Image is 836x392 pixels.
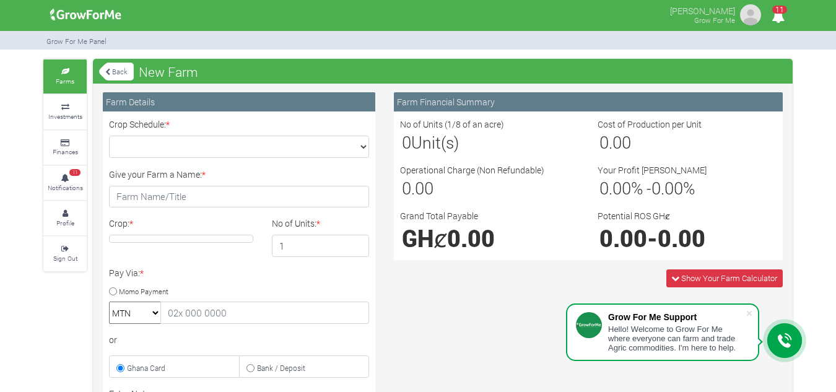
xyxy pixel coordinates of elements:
[599,131,631,153] span: 0.00
[43,59,87,94] a: Farms
[681,272,777,284] span: Show Your Farm Calculator
[598,118,702,131] label: Cost of Production per Unit
[670,2,735,17] p: [PERSON_NAME]
[109,287,117,295] input: Momo Payment
[694,15,735,25] small: Grow For Me
[257,363,305,373] small: Bank / Deposit
[48,112,82,121] small: Investments
[772,6,787,14] span: 11
[402,131,411,153] span: 0
[400,118,504,131] label: No of Units (1/8 of an acre)
[43,201,87,235] a: Profile
[246,364,255,372] input: Bank / Deposit
[53,254,77,263] small: Sign Out
[109,333,369,346] div: or
[272,217,320,230] label: No of Units:
[394,92,783,111] div: Farm Financial Summary
[43,166,87,200] a: 11 Notifications
[400,209,478,222] label: Grand Total Payable
[109,186,369,208] input: Farm Name/Title
[402,177,433,199] span: 0.00
[599,223,647,253] span: 0.00
[56,77,74,85] small: Farms
[651,177,683,199] span: 0.00
[43,95,87,129] a: Investments
[46,2,126,27] img: growforme image
[160,302,369,324] input: 02x 000 0000
[766,2,790,30] i: Notifications
[43,237,87,271] a: Sign Out
[109,118,170,131] label: Crop Schedule:
[599,178,775,198] h3: % - %
[119,286,168,295] small: Momo Payment
[599,224,775,252] h1: -
[402,133,577,152] h3: Unit(s)
[109,217,133,230] label: Crop:
[608,312,746,322] div: Grow For Me Support
[109,168,206,181] label: Give your Farm a Name:
[599,177,631,199] span: 0.00
[99,61,134,82] a: Back
[402,224,577,252] h1: GHȼ
[116,364,124,372] input: Ghana Card
[103,92,375,111] div: Farm Details
[658,223,705,253] span: 0.00
[766,12,790,24] a: 11
[43,131,87,165] a: Finances
[109,266,144,279] label: Pay Via:
[56,219,74,227] small: Profile
[447,223,495,253] span: 0.00
[53,147,78,156] small: Finances
[127,363,165,373] small: Ghana Card
[69,169,81,176] span: 11
[46,37,107,46] small: Grow For Me Panel
[598,209,670,222] label: Potential ROS GHȼ
[48,183,83,192] small: Notifications
[136,59,201,84] span: New Farm
[400,163,544,176] label: Operational Charge (Non Refundable)
[738,2,763,27] img: growforme image
[608,324,746,352] div: Hello! Welcome to Grow For Me where everyone can farm and trade Agric commodities. I'm here to help.
[598,163,707,176] label: Your Profit [PERSON_NAME]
